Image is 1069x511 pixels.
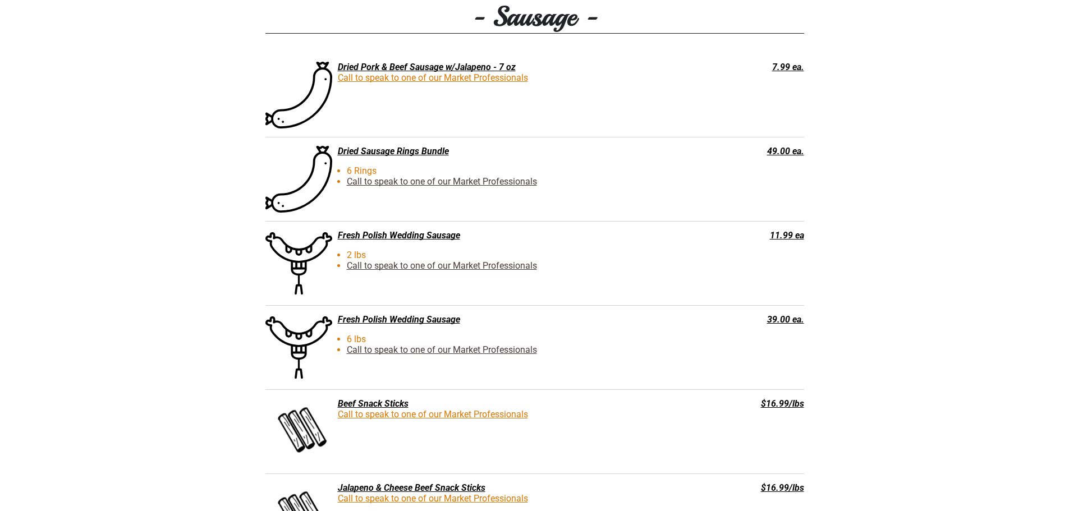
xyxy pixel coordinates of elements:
a: Call to speak to one of our Market Professionals [338,409,528,420]
a: Call to speak to one of our Market Professionals [347,344,537,355]
div: 49.00 ea. [696,146,804,156]
div: $16.99/lbs [696,398,804,409]
div: Dried Sausage Rings Bundle [265,146,691,156]
a: Call to speak to one of our Market Professionals [338,493,528,504]
div: 11.99 ea [696,230,804,241]
a: Call to speak to one of our Market Professionals [338,72,528,83]
div: $16.99/lbs [696,482,804,493]
div: 7.99 ea. [696,62,804,72]
div: Jalapeno & Cheese Beef Snack Sticks [265,482,691,493]
div: Fresh Polish Wedding Sausage [265,230,691,241]
li: 2 lbs [297,250,700,260]
a: Call to speak to one of our Market Professionals [347,176,537,187]
li: 6 lbs [297,334,700,344]
a: Call to speak to one of our Market Professionals [347,260,537,271]
div: Dried Pork & Beef Sausage w/Jalapeno - 7 oz [265,62,691,72]
div: Fresh Polish Wedding Sausage [265,314,691,325]
li: 6 Rings [297,165,700,176]
div: 39.00 ea. [696,314,804,325]
div: Beef Snack Sticks [265,398,691,409]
